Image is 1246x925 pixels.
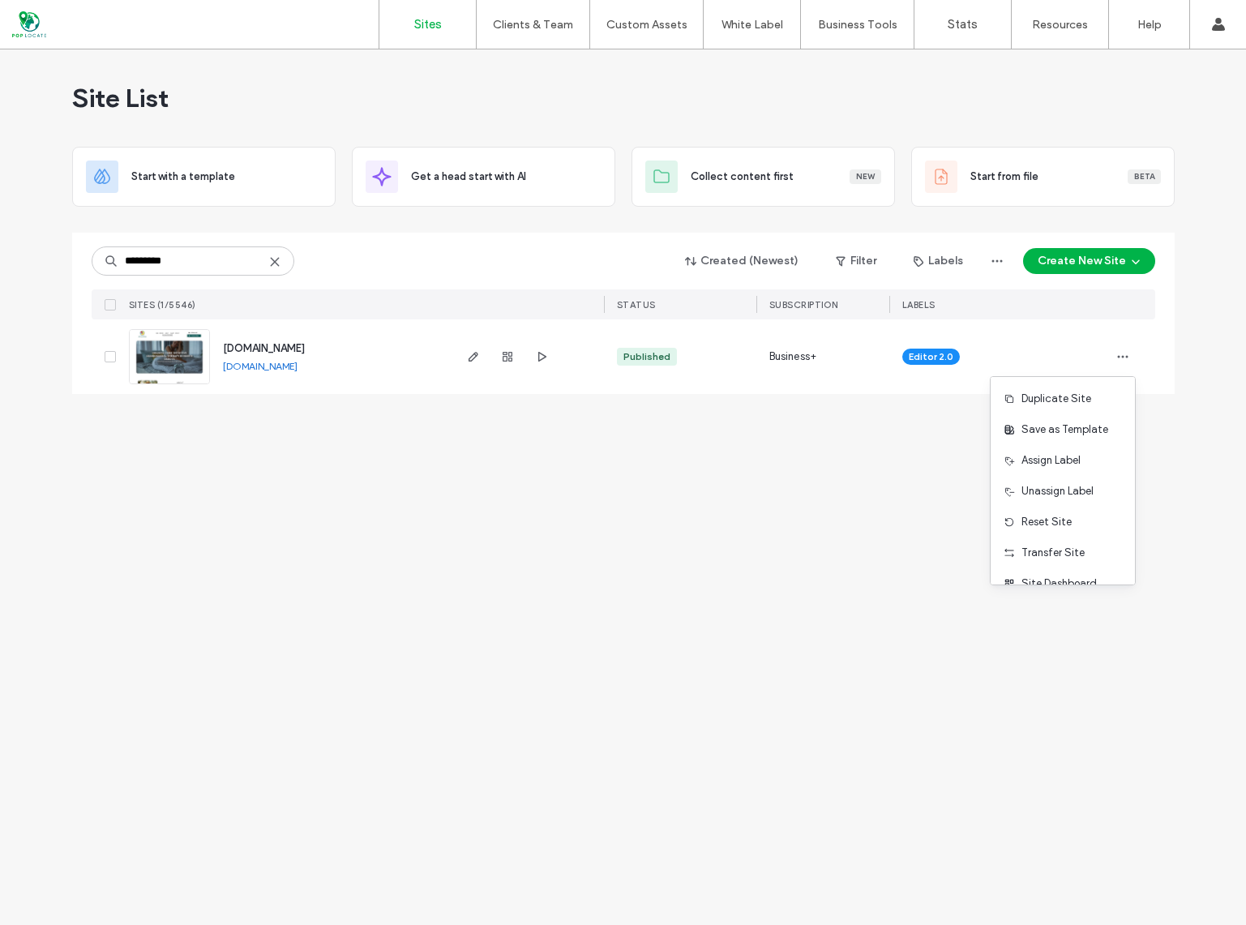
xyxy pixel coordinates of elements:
[671,248,813,274] button: Created (Newest)
[72,82,169,114] span: Site List
[1021,391,1091,407] span: Duplicate Site
[691,169,794,185] span: Collect content first
[769,299,838,310] span: SUBSCRIPTION
[1032,18,1088,32] label: Resources
[1021,514,1072,530] span: Reset Site
[820,248,893,274] button: Filter
[606,18,687,32] label: Custom Assets
[1137,18,1162,32] label: Help
[850,169,881,184] div: New
[223,342,305,354] a: [DOMAIN_NAME]
[223,360,298,372] a: [DOMAIN_NAME]
[493,18,573,32] label: Clients & Team
[129,299,196,310] span: SITES (1/5546)
[72,147,336,207] div: Start with a template
[1021,576,1097,592] span: Site Dashboard
[352,147,615,207] div: Get a head start with AI
[1021,452,1081,469] span: Assign Label
[970,169,1038,185] span: Start from file
[911,147,1175,207] div: Start from fileBeta
[818,18,897,32] label: Business Tools
[1023,248,1155,274] button: Create New Site
[1021,483,1094,499] span: Unassign Label
[623,349,670,364] div: Published
[721,18,783,32] label: White Label
[909,349,953,364] span: Editor 2.0
[902,299,936,310] span: LABELS
[1021,422,1108,438] span: Save as Template
[411,169,526,185] span: Get a head start with AI
[1128,169,1161,184] div: Beta
[414,17,442,32] label: Sites
[617,299,656,310] span: STATUS
[899,248,978,274] button: Labels
[1021,545,1085,561] span: Transfer Site
[769,349,817,365] span: Business+
[37,11,71,26] span: Help
[948,17,978,32] label: Stats
[632,147,895,207] div: Collect content firstNew
[131,169,235,185] span: Start with a template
